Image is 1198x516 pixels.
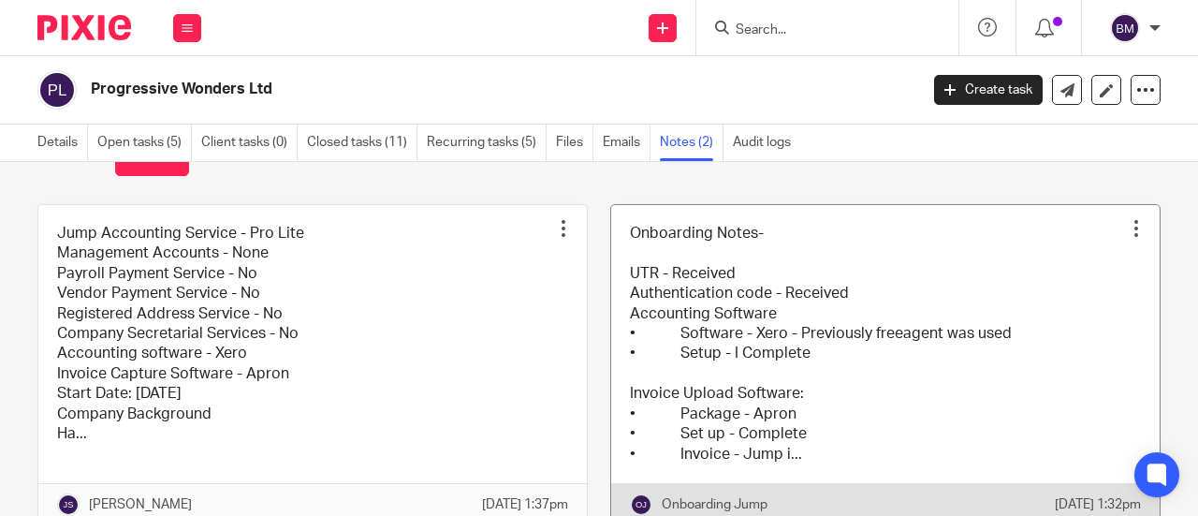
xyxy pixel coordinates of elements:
a: Audit logs [733,125,800,161]
p: [DATE] 1:32pm [1055,495,1141,514]
h2: Progressive Wonders Ltd [91,80,743,99]
a: Emails [603,125,650,161]
a: Notes (2) [660,125,723,161]
a: Details [37,125,88,161]
p: [PERSON_NAME] [89,495,192,514]
a: Client tasks (0) [201,125,298,161]
img: Pixie [37,15,131,40]
p: Onboarding Jump [662,495,767,514]
input: Search [734,22,902,39]
img: svg%3E [37,70,77,110]
a: Files [556,125,593,161]
a: Create task [934,75,1043,105]
img: svg%3E [630,494,652,516]
img: svg%3E [1110,13,1140,43]
a: Closed tasks (11) [307,125,417,161]
img: svg%3E [57,494,80,516]
a: Open tasks (5) [97,125,192,161]
p: [DATE] 1:37pm [482,495,568,514]
a: Recurring tasks (5) [427,125,547,161]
